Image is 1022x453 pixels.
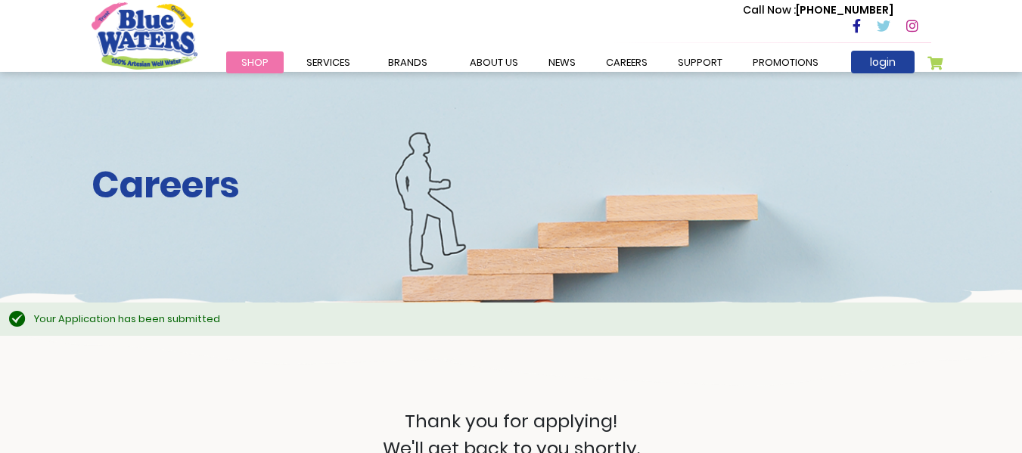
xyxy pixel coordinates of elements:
a: Promotions [738,51,834,73]
a: support [663,51,738,73]
span: Call Now : [743,2,796,17]
a: store logo [92,2,197,69]
span: Shop [241,55,269,70]
a: about us [455,51,533,73]
a: News [533,51,591,73]
span: Brands [388,55,427,70]
a: careers [591,51,663,73]
div: Your Application has been submitted [34,312,1007,327]
a: login [851,51,915,73]
p: [PHONE_NUMBER] [743,2,893,18]
h2: Careers [92,163,931,207]
span: Services [306,55,350,70]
